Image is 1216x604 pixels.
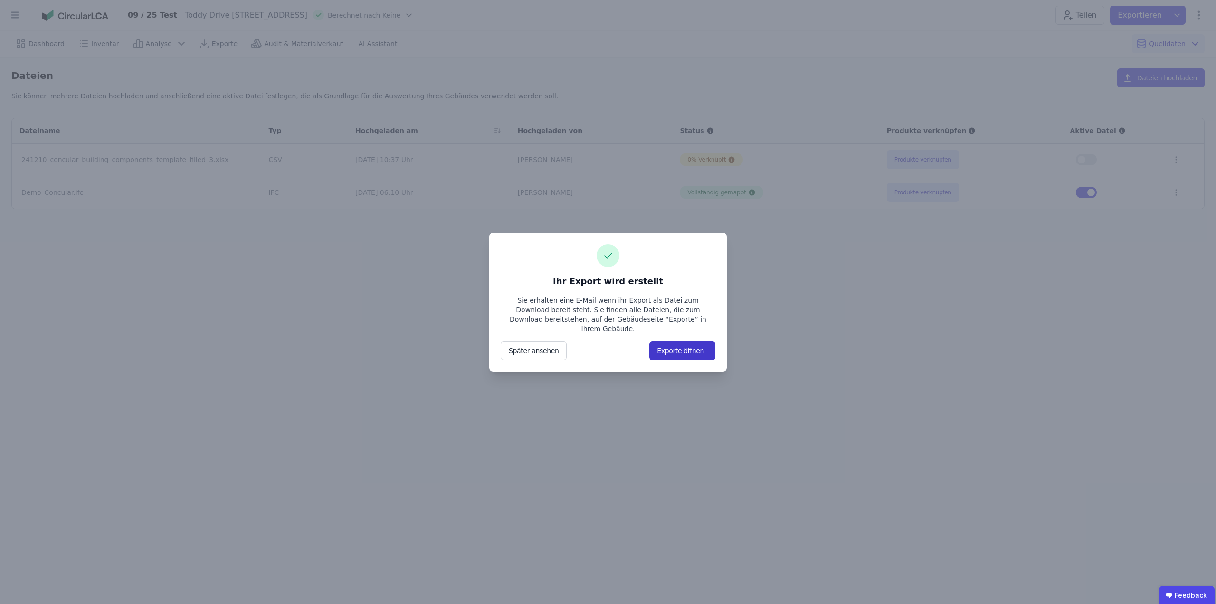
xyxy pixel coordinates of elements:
[597,244,619,267] img: check-circle
[501,341,567,360] button: Später ansehen
[649,341,715,360] button: Exporte öffnen
[553,275,663,288] label: Ihr Export wird erstellt
[501,296,715,334] label: Sie erhalten eine E-Mail wenn ihr Export als Datei zum Download bereit steht. Sie finden alle Dat...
